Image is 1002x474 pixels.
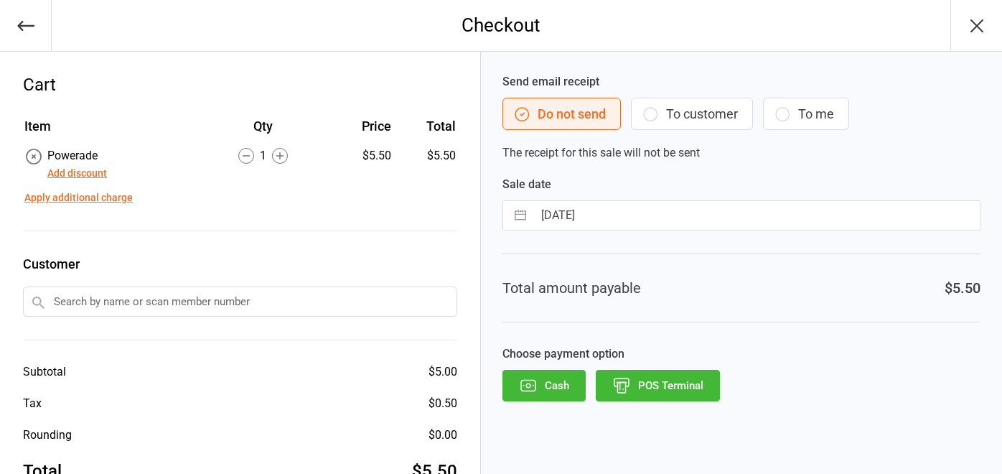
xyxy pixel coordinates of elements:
div: Price [329,116,392,136]
div: $0.50 [429,395,457,412]
button: To me [763,98,849,130]
th: Qty [199,116,327,146]
div: $0.00 [429,427,457,444]
button: Apply additional charge [24,190,133,205]
div: Total amount payable [502,277,641,299]
button: POS Terminal [596,370,720,401]
button: Add discount [47,166,107,181]
label: Sale date [502,176,980,193]
div: $5.50 [945,277,980,299]
div: 1 [199,147,327,164]
label: Choose payment option [502,345,980,363]
button: Cash [502,370,586,401]
input: Search by name or scan member number [23,287,457,317]
td: $5.50 [397,147,456,182]
th: Item [24,116,197,146]
label: Customer [23,254,457,274]
div: Subtotal [23,363,66,381]
div: Tax [23,395,42,412]
span: Powerade [47,149,98,162]
div: The receipt for this sale will not be sent [502,73,980,162]
div: $5.00 [429,363,457,381]
th: Total [397,116,456,146]
div: Rounding [23,427,72,444]
div: Cart [23,72,457,98]
div: $5.50 [329,147,392,164]
label: Send email receipt [502,73,980,90]
button: To customer [631,98,753,130]
button: Do not send [502,98,621,130]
